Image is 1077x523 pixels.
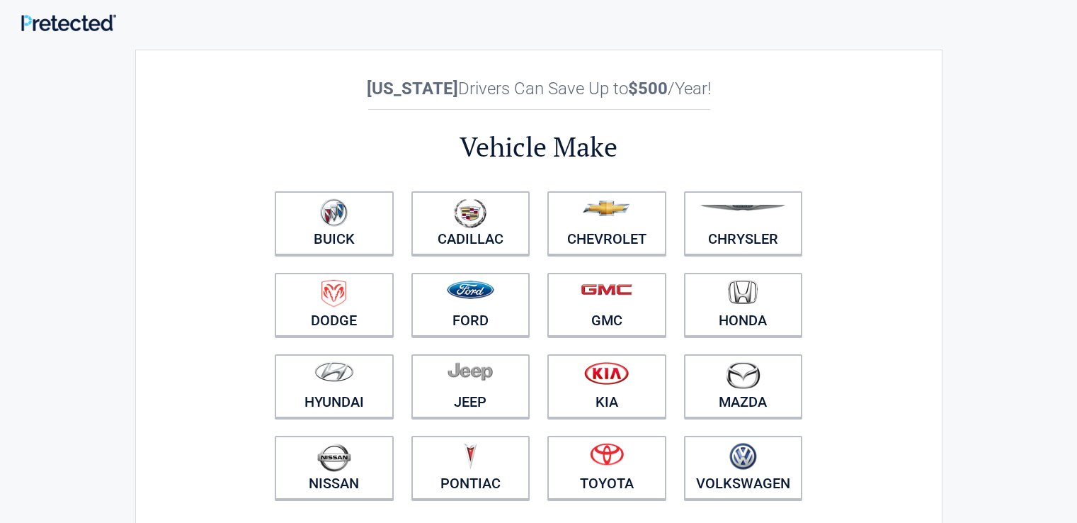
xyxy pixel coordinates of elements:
img: pontiac [463,443,477,470]
a: Hyundai [275,354,394,418]
img: chrysler [700,205,786,211]
img: kia [584,361,629,385]
a: Chevrolet [547,191,666,255]
img: nissan [317,443,351,472]
img: volkswagen [729,443,757,471]
img: dodge [321,280,346,308]
img: mazda [725,361,760,389]
a: Dodge [275,273,394,337]
img: ford [447,281,494,299]
img: hyundai [314,361,354,382]
a: GMC [547,273,666,337]
img: cadillac [454,198,486,228]
img: honda [728,280,758,305]
img: Main Logo [21,14,116,31]
img: gmc [581,283,632,296]
a: Honda [684,273,803,337]
b: [US_STATE] [367,79,458,99]
a: Ford [411,273,530,337]
a: Pontiac [411,436,530,500]
a: Kia [547,354,666,418]
img: jeep [448,361,493,381]
a: Jeep [411,354,530,418]
a: Chrysler [684,191,803,255]
a: Buick [275,191,394,255]
a: Cadillac [411,191,530,255]
a: Volkswagen [684,436,803,500]
a: Toyota [547,436,666,500]
a: Nissan [275,436,394,500]
img: chevrolet [583,201,630,216]
a: Mazda [684,354,803,418]
img: toyota [590,443,624,466]
h2: Drivers Can Save Up to /Year [266,79,811,99]
h2: Vehicle Make [266,129,811,165]
b: $500 [628,79,668,99]
img: buick [320,198,348,227]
